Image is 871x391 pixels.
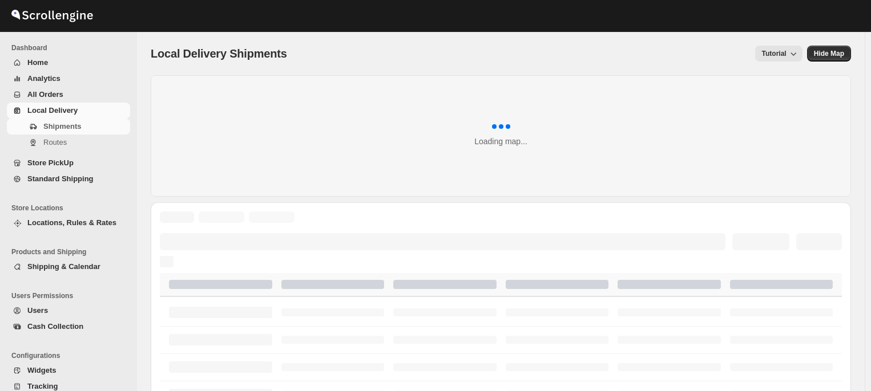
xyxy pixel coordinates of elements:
[43,138,67,146] span: Routes
[27,218,116,227] span: Locations, Rules & Rates
[7,319,130,335] button: Cash Collection
[7,215,130,231] button: Locations, Rules & Rates
[11,291,131,300] span: Users Permissions
[7,55,130,71] button: Home
[807,46,851,62] button: Map action label
[762,50,787,58] span: Tutorial
[755,46,803,62] button: Tutorial
[7,363,130,378] button: Widgets
[27,90,63,99] span: All Orders
[27,382,58,390] span: Tracking
[11,203,131,213] span: Store Locations
[27,306,48,315] span: Users
[27,74,61,83] span: Analytics
[814,49,844,58] span: Hide Map
[27,158,74,167] span: Store PickUp
[43,122,81,131] span: Shipments
[27,58,48,67] span: Home
[7,303,130,319] button: Users
[11,247,131,256] span: Products and Shipping
[7,71,130,87] button: Analytics
[27,366,56,374] span: Widgets
[27,262,100,271] span: Shipping & Calendar
[27,174,94,183] span: Standard Shipping
[7,259,130,275] button: Shipping & Calendar
[7,87,130,103] button: All Orders
[11,351,131,360] span: Configurations
[474,136,527,147] div: Loading map...
[151,47,287,60] span: Local Delivery Shipments
[7,135,130,150] button: Routes
[27,106,78,115] span: Local Delivery
[27,322,83,331] span: Cash Collection
[7,119,130,135] button: Shipments
[11,43,131,52] span: Dashboard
